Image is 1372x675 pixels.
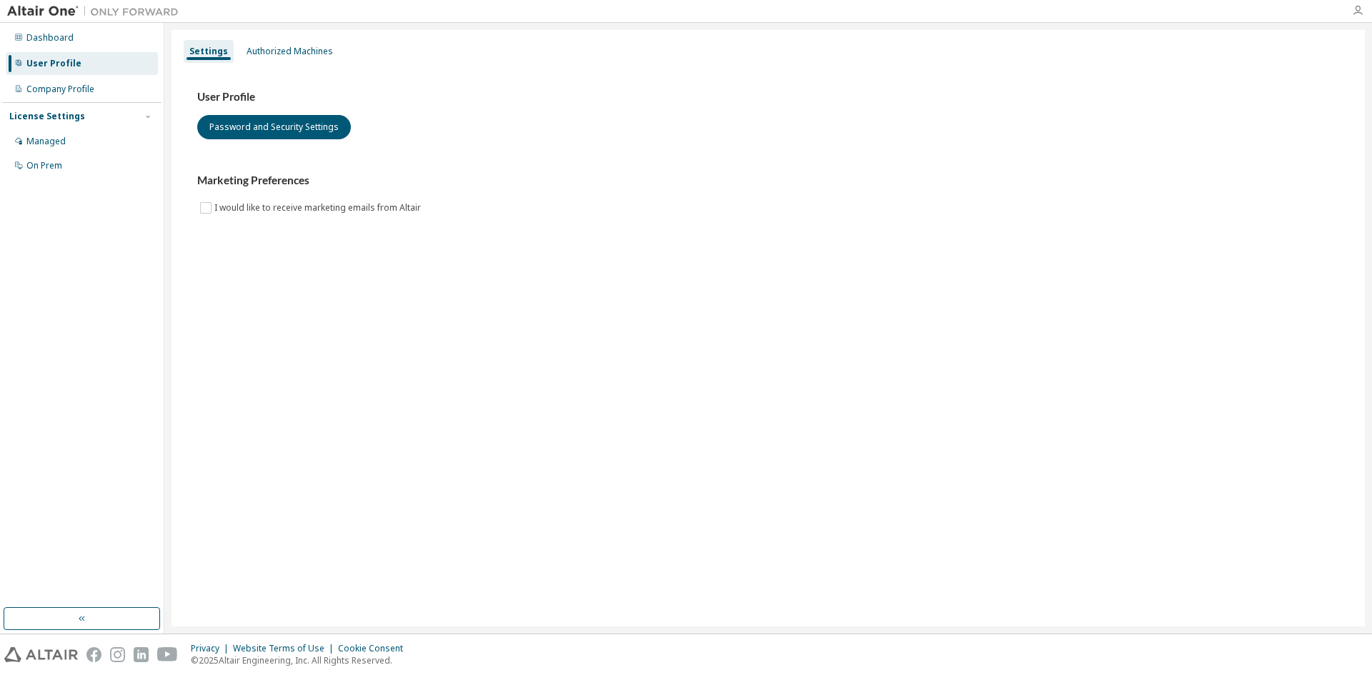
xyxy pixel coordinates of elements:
div: Privacy [191,643,233,654]
img: Altair One [7,4,186,19]
p: © 2025 Altair Engineering, Inc. All Rights Reserved. [191,654,412,666]
div: License Settings [9,111,85,122]
img: altair_logo.svg [4,647,78,662]
h3: User Profile [197,90,1339,104]
label: I would like to receive marketing emails from Altair [214,199,424,216]
button: Password and Security Settings [197,115,351,139]
img: instagram.svg [110,647,125,662]
div: User Profile [26,58,81,69]
img: linkedin.svg [134,647,149,662]
div: Company Profile [26,84,94,95]
div: Dashboard [26,32,74,44]
div: Website Terms of Use [233,643,338,654]
div: On Prem [26,160,62,171]
div: Settings [189,46,228,57]
img: youtube.svg [157,647,178,662]
div: Cookie Consent [338,643,412,654]
h3: Marketing Preferences [197,174,1339,188]
img: facebook.svg [86,647,101,662]
div: Authorized Machines [247,46,333,57]
div: Managed [26,136,66,147]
